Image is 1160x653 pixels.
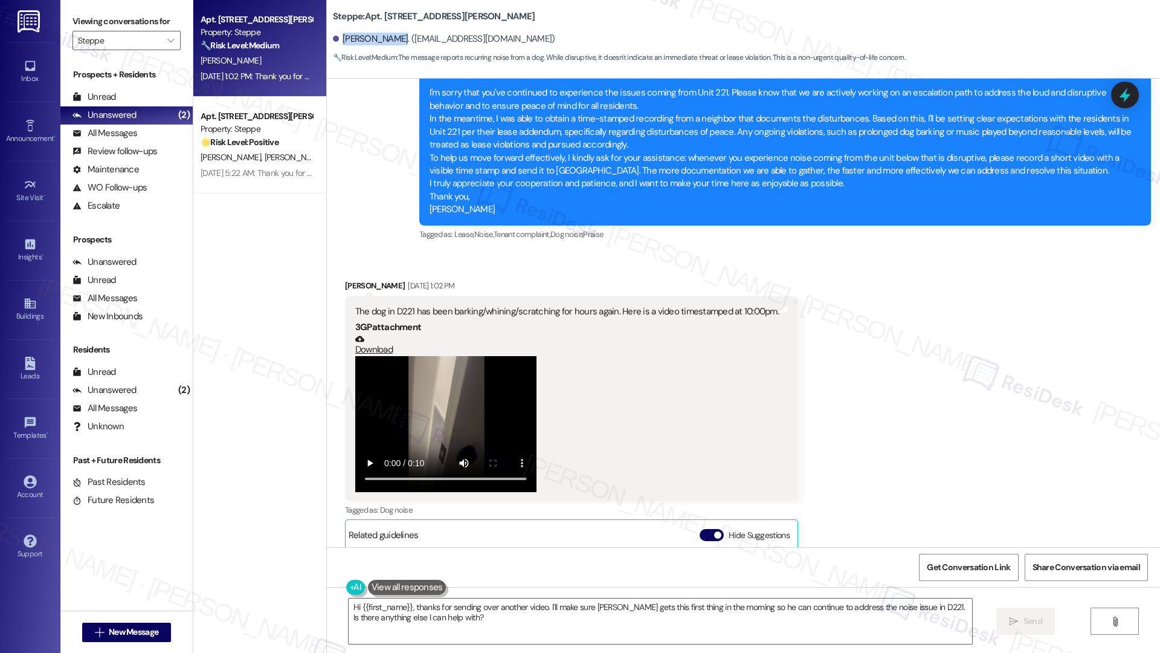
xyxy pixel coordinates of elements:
div: Hi [PERSON_NAME], thanks for sending the video. Quick update from our Community Manager - [PERSON... [430,61,1132,216]
div: Unread [72,366,116,378]
span: [PERSON_NAME] [201,152,265,163]
div: All Messages [72,127,137,140]
textarea: Hi {{first_name}}, thanks for sending over another video. I'll make sure [PERSON_NAME] gets this ... [349,599,972,644]
div: [PERSON_NAME] [345,279,798,296]
div: All Messages [72,402,137,415]
a: Site Visit • [6,175,54,207]
div: Unknown [72,420,124,433]
span: Dog noise , [550,229,584,239]
div: Unanswered [72,256,137,268]
div: [DATE] 1:02 PM: Thank you for your message. Our offices are currently closed, but we will contact... [201,71,930,82]
a: Insights • [6,234,54,267]
div: Tagged as: [419,226,1151,243]
i:  [1009,617,1018,626]
div: Related guidelines [349,529,419,547]
div: Property: Steppe [201,26,312,39]
div: [DATE] 1:02 PM [405,279,454,292]
span: • [42,251,43,259]
div: All Messages [72,292,137,305]
div: Maintenance [72,163,139,176]
b: 3GP attachment [355,321,421,333]
div: WO Follow-ups [72,181,147,194]
div: [PERSON_NAME]. ([EMAIL_ADDRESS][DOMAIN_NAME]) [333,33,555,45]
a: Leads [6,353,54,386]
input: All communities [78,31,161,50]
span: [PERSON_NAME] [201,55,261,66]
div: Unanswered [72,109,137,122]
label: Hide Suggestions [729,529,790,542]
div: Residents [60,343,193,356]
span: Tenant complaint , [494,229,550,239]
strong: 🌟 Risk Level: Positive [201,137,279,148]
div: Unread [72,274,116,287]
button: New Message [82,623,172,642]
i:  [1110,617,1120,626]
span: • [47,429,48,438]
button: Share Conversation via email [1025,554,1148,581]
span: Dog noise [380,505,412,515]
b: Steppe: Apt. [STREET_ADDRESS][PERSON_NAME] [333,10,535,23]
div: Past + Future Residents [60,454,193,467]
div: The dog in D221 has been barking/whining/scratching for hours again. Here is a video timestamped ... [355,305,779,318]
button: Send [996,608,1055,635]
span: • [43,192,45,200]
div: Escalate [72,200,120,212]
div: Review follow-ups [72,145,157,158]
span: Send [1023,615,1042,628]
a: Inbox [6,56,54,88]
div: (2) [175,381,193,400]
span: Get Conversation Link [927,561,1010,574]
div: Prospects [60,233,193,246]
a: Buildings [6,293,54,326]
span: Praise [583,229,603,239]
div: (2) [175,106,193,125]
span: New Message [109,626,158,638]
span: : The message reports recurring noise from a dog. While disruptive, it doesn't indicate an immedi... [333,51,905,64]
a: Download [355,334,779,356]
strong: 🔧 Risk Level: Medium [201,40,279,51]
div: [DATE] 5:22 AM: Thank you for your message. Our offices are currently closed, but we will contact... [201,167,933,178]
div: Unanswered [72,384,137,397]
div: New Inbounds [72,310,143,323]
strong: 🔧 Risk Level: Medium [333,53,397,62]
div: Future Residents [72,494,154,507]
label: Viewing conversations for [72,12,181,31]
img: ResiDesk Logo [18,10,42,33]
div: Unread [72,91,116,103]
button: Get Conversation Link [919,554,1018,581]
span: Share Conversation via email [1033,561,1140,574]
div: Apt. [STREET_ADDRESS][PERSON_NAME] [201,110,312,123]
div: Apt. [STREET_ADDRESS][PERSON_NAME] [201,13,312,26]
div: Prospects + Residents [60,68,193,81]
span: • [54,132,56,141]
a: Support [6,531,54,564]
span: Noise , [474,229,494,239]
span: Lease , [454,229,474,239]
span: [PERSON_NAME] [264,152,324,163]
i:  [167,36,174,45]
div: Past Residents [72,476,146,489]
div: Tagged as: [345,501,798,519]
i:  [95,628,104,637]
div: Property: Steppe [201,123,312,135]
a: Account [6,472,54,504]
a: Templates • [6,412,54,445]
